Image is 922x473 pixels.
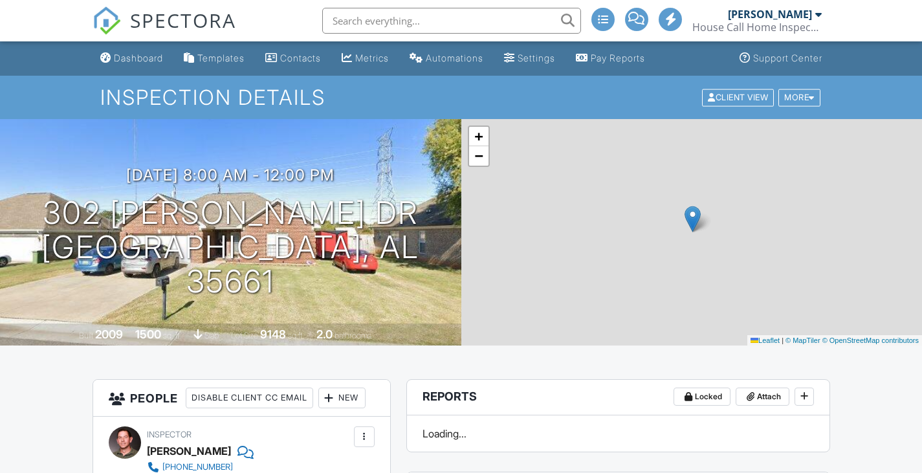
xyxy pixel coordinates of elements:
[701,92,777,102] a: Client View
[518,52,555,63] div: Settings
[260,327,286,341] div: 9148
[163,331,181,340] span: sq. ft.
[95,47,168,71] a: Dashboard
[130,6,236,34] span: SPECTORA
[280,52,321,63] div: Contacts
[692,21,822,34] div: House Call Home Inspection
[186,388,313,408] div: Disable Client CC Email
[426,52,483,63] div: Automations
[734,47,828,71] a: Support Center
[93,17,236,45] a: SPECTORA
[751,336,780,344] a: Leaflet
[685,206,701,232] img: Marker
[162,462,233,472] div: [PHONE_NUMBER]
[79,331,93,340] span: Built
[822,336,919,344] a: © OpenStreetMap contributors
[288,331,304,340] span: sq.ft.
[404,47,488,71] a: Automations (Advanced)
[474,128,483,144] span: +
[179,47,250,71] a: Templates
[469,146,488,166] a: Zoom out
[778,89,820,106] div: More
[147,441,231,461] div: [PERSON_NAME]
[197,52,245,63] div: Templates
[728,8,812,21] div: [PERSON_NAME]
[135,327,161,341] div: 1500
[93,380,390,417] h3: People
[753,52,822,63] div: Support Center
[114,52,163,63] div: Dashboard
[21,196,441,298] h1: 302 [PERSON_NAME] Dr [GEOGRAPHIC_DATA], AL 35661
[474,148,483,164] span: −
[95,327,123,341] div: 2009
[702,89,774,106] div: Client View
[469,127,488,146] a: Zoom in
[322,8,581,34] input: Search everything...
[204,331,219,340] span: slab
[100,86,821,109] h1: Inspection Details
[336,47,394,71] a: Metrics
[335,331,371,340] span: bathrooms
[260,47,326,71] a: Contacts
[785,336,820,344] a: © MapTiler
[571,47,650,71] a: Pay Reports
[355,52,389,63] div: Metrics
[318,388,366,408] div: New
[499,47,560,71] a: Settings
[782,336,784,344] span: |
[591,52,645,63] div: Pay Reports
[316,327,333,341] div: 2.0
[231,331,258,340] span: Lot Size
[147,430,192,439] span: Inspector
[93,6,121,35] img: The Best Home Inspection Software - Spectora
[126,166,335,184] h3: [DATE] 8:00 am - 12:00 pm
